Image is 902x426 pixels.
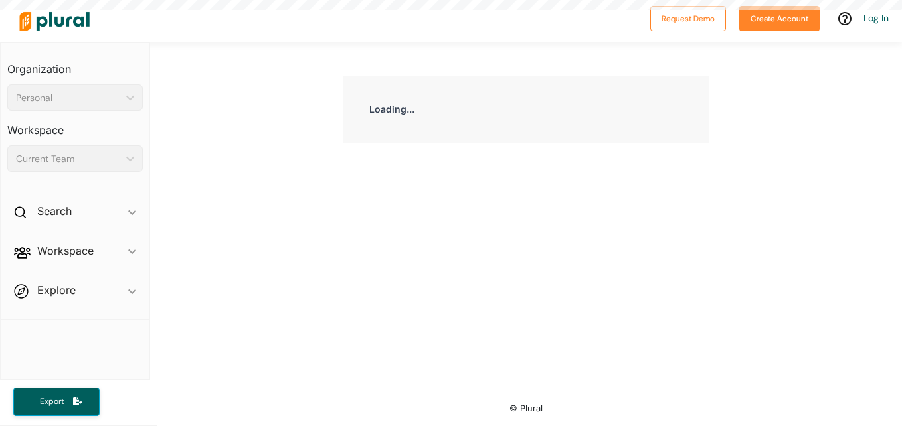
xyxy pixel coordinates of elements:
[37,204,72,218] h2: Search
[16,152,121,166] div: Current Team
[16,91,121,105] div: Personal
[739,6,820,31] button: Create Account
[863,12,889,24] a: Log In
[13,388,100,416] button: Export
[650,6,726,31] button: Request Demo
[343,76,709,143] div: Loading...
[31,396,73,407] span: Export
[650,11,726,25] a: Request Demo
[509,403,543,413] small: © Plural
[7,50,143,79] h3: Organization
[7,111,143,140] h3: Workspace
[739,11,820,25] a: Create Account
